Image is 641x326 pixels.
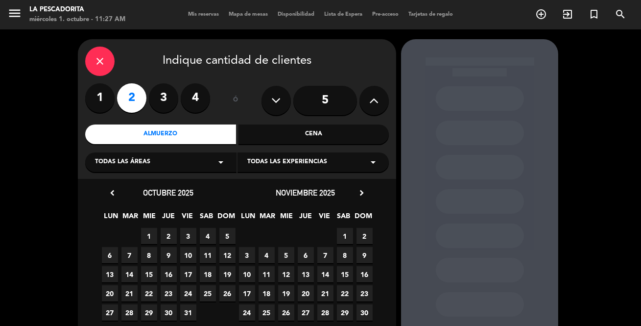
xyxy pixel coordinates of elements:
[278,266,294,282] span: 12
[141,247,157,263] span: 8
[220,83,252,118] div: ó
[355,210,371,226] span: DOM
[247,157,327,167] span: Todas las experiencias
[219,247,236,263] span: 12
[273,12,319,17] span: Disponibilidad
[615,8,626,20] i: search
[95,157,150,167] span: Todas las áreas
[180,228,196,244] span: 3
[239,285,255,301] span: 17
[562,8,573,20] i: exit_to_app
[356,285,373,301] span: 23
[29,5,125,15] div: La Pescadorita
[356,304,373,321] span: 30
[200,285,216,301] span: 25
[367,156,379,168] i: arrow_drop_down
[102,304,118,321] span: 27
[85,47,389,76] div: Indique cantidad de clientes
[336,210,352,226] span: SAB
[259,266,275,282] span: 11
[85,83,115,113] label: 1
[215,156,227,168] i: arrow_drop_down
[259,304,275,321] span: 25
[239,247,255,263] span: 3
[161,304,177,321] span: 30
[141,304,157,321] span: 29
[122,210,139,226] span: MAR
[102,247,118,263] span: 6
[199,210,215,226] span: SAB
[161,210,177,226] span: JUE
[356,266,373,282] span: 16
[337,228,353,244] span: 1
[180,266,196,282] span: 17
[317,304,333,321] span: 28
[141,285,157,301] span: 22
[85,125,236,144] div: Almuerzo
[121,266,138,282] span: 14
[367,12,404,17] span: Pre-acceso
[103,210,119,226] span: LUN
[142,210,158,226] span: MIE
[180,304,196,321] span: 31
[356,228,373,244] span: 2
[180,285,196,301] span: 24
[143,188,194,198] span: octubre 2025
[7,6,22,24] button: menu
[200,266,216,282] span: 18
[200,247,216,263] span: 11
[404,12,458,17] span: Tarjetas de regalo
[141,228,157,244] span: 1
[337,304,353,321] span: 29
[239,266,255,282] span: 10
[337,285,353,301] span: 22
[218,210,234,226] span: DOM
[7,6,22,21] i: menu
[259,285,275,301] span: 18
[94,55,106,67] i: close
[298,247,314,263] span: 6
[121,304,138,321] span: 28
[259,247,275,263] span: 4
[180,247,196,263] span: 10
[183,12,224,17] span: Mis reservas
[240,210,257,226] span: LUN
[29,15,125,25] div: miércoles 1. octubre - 11:27 AM
[102,285,118,301] span: 20
[278,247,294,263] span: 5
[161,228,177,244] span: 2
[317,210,333,226] span: VIE
[337,266,353,282] span: 15
[200,228,216,244] span: 4
[298,210,314,226] span: JUE
[219,266,236,282] span: 19
[219,228,236,244] span: 5
[298,266,314,282] span: 13
[149,83,178,113] label: 3
[298,304,314,321] span: 27
[107,188,118,198] i: chevron_left
[337,247,353,263] span: 8
[276,188,335,198] span: noviembre 2025
[260,210,276,226] span: MAR
[317,266,333,282] span: 14
[317,247,333,263] span: 7
[319,12,367,17] span: Lista de Espera
[238,125,389,144] div: Cena
[356,247,373,263] span: 9
[161,247,177,263] span: 9
[161,266,177,282] span: 16
[102,266,118,282] span: 13
[141,266,157,282] span: 15
[278,285,294,301] span: 19
[535,8,547,20] i: add_circle_outline
[278,304,294,321] span: 26
[224,12,273,17] span: Mapa de mesas
[121,285,138,301] span: 21
[588,8,600,20] i: turned_in_not
[356,188,367,198] i: chevron_right
[298,285,314,301] span: 20
[117,83,146,113] label: 2
[161,285,177,301] span: 23
[181,83,210,113] label: 4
